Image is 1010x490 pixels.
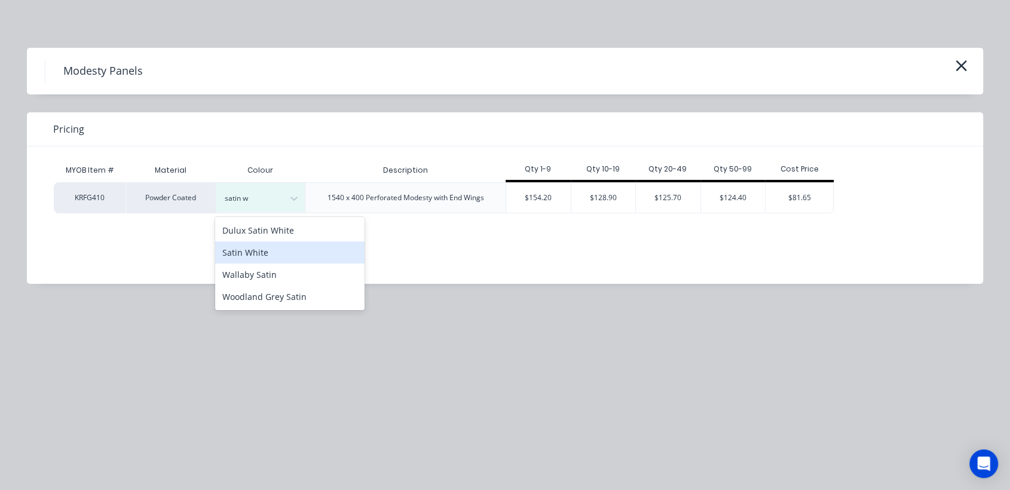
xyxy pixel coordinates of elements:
[969,449,998,478] div: Open Intercom Messenger
[700,164,766,174] div: Qty 50-99
[54,182,126,213] div: KRFG410
[571,164,636,174] div: Qty 10-19
[215,264,365,286] div: Wallaby Satin
[126,158,215,182] div: Material
[635,164,700,174] div: Qty 20-49
[53,122,84,136] span: Pricing
[215,241,365,264] div: Satin White
[215,158,305,182] div: Colour
[701,183,766,213] div: $124.40
[215,219,365,241] div: Dulux Satin White
[374,155,437,185] div: Description
[506,183,571,213] div: $154.20
[45,60,161,82] h4: Modesty Panels
[215,286,365,308] div: Woodland Grey Satin
[126,182,215,213] div: Powder Coated
[766,183,833,213] div: $81.65
[765,164,834,174] div: Cost Price
[506,164,571,174] div: Qty 1-9
[328,192,484,203] div: 1540 x 400 Perforated Modesty with End Wings
[571,183,636,213] div: $128.90
[54,158,126,182] div: MYOB Item #
[636,183,700,213] div: $125.70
